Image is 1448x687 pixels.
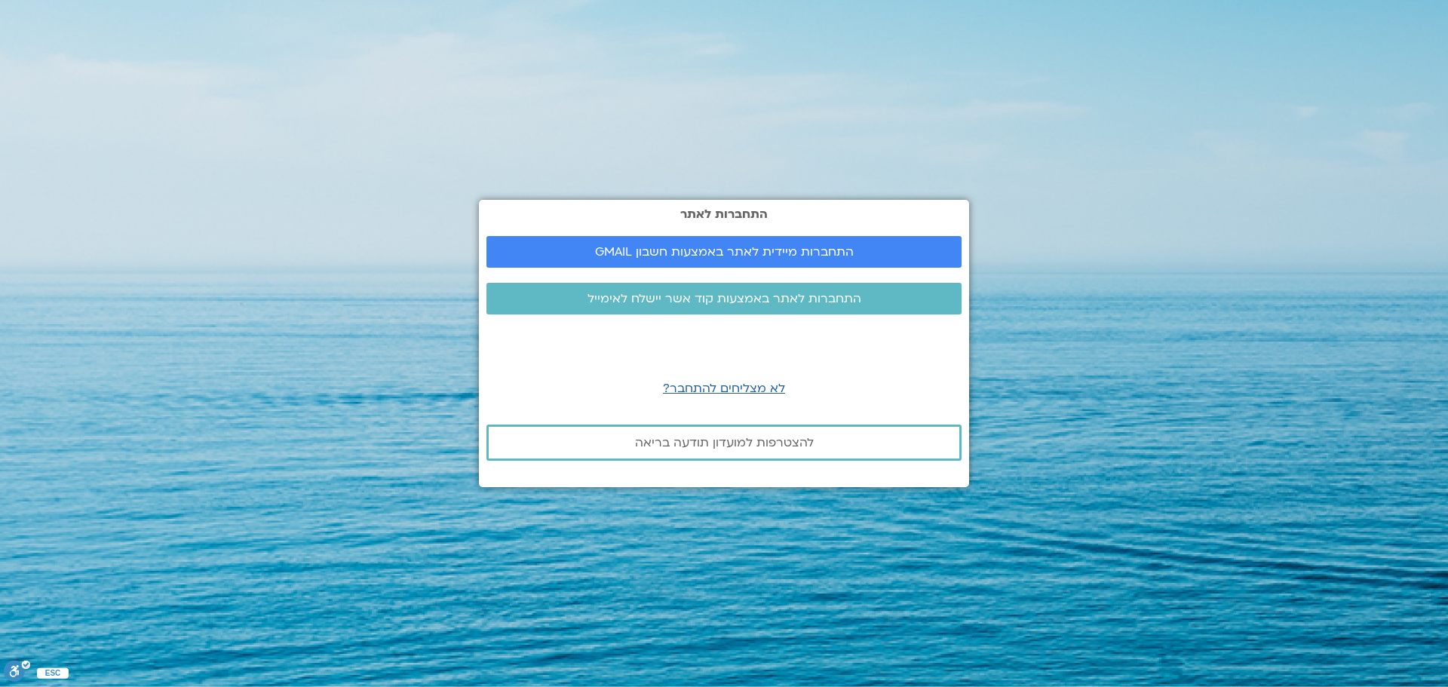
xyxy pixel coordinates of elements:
[595,245,854,259] span: התחברות מיידית לאתר באמצעות חשבון GMAIL
[486,283,962,314] a: התחברות לאתר באמצעות קוד אשר יישלח לאימייל
[663,380,785,397] a: לא מצליחים להתחבר?
[486,207,962,221] h2: התחברות לאתר
[486,425,962,461] a: להצטרפות למועדון תודעה בריאה
[635,436,814,449] span: להצטרפות למועדון תודעה בריאה
[486,236,962,268] a: התחברות מיידית לאתר באמצעות חשבון GMAIL
[587,292,861,305] span: התחברות לאתר באמצעות קוד אשר יישלח לאימייל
